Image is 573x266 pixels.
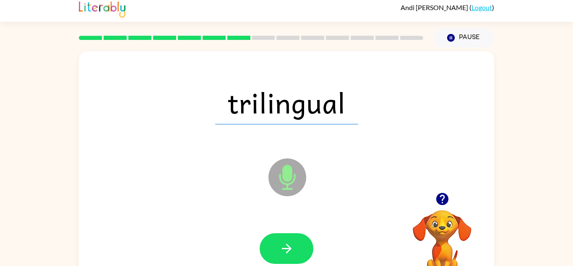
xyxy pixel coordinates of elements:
[471,3,492,11] a: Logout
[401,3,469,11] span: Andi [PERSON_NAME]
[401,3,494,11] div: ( )
[433,28,494,47] button: Pause
[215,81,358,124] span: trilingual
